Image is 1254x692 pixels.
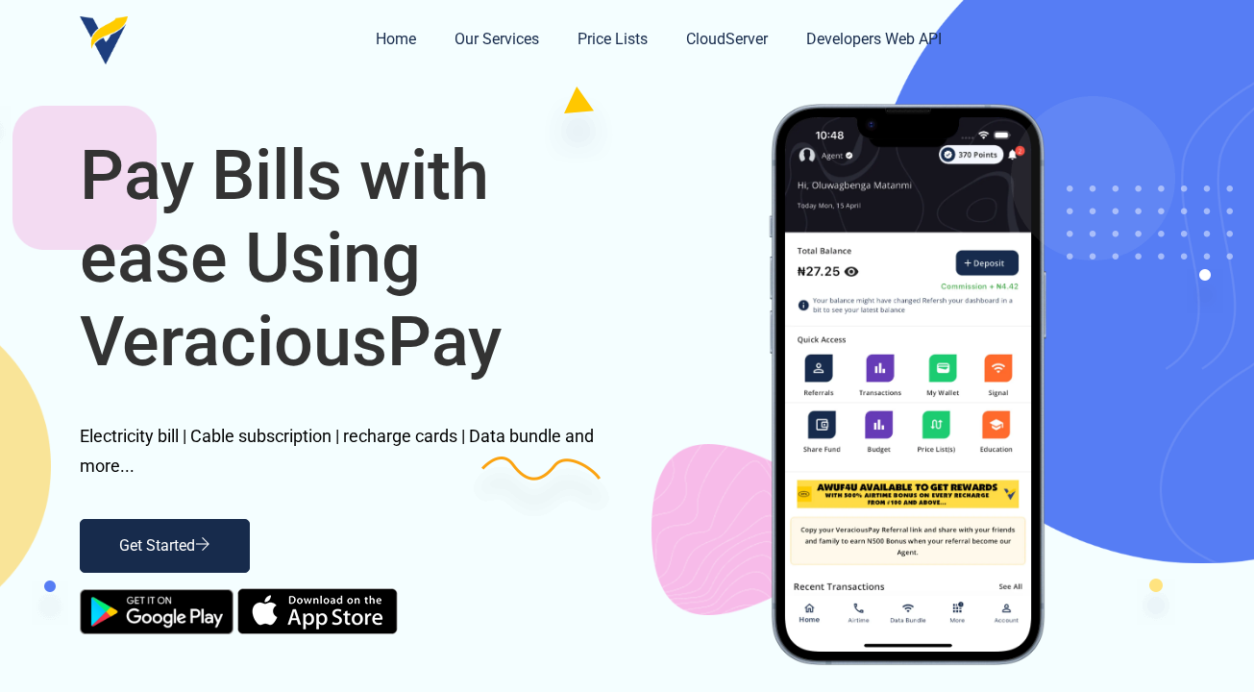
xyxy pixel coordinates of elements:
a: Our Services [455,20,539,61]
img: Image [1187,269,1223,313]
a: Developers Web API [806,20,942,61]
img: app-store.png [237,588,398,634]
img: google-play.png [80,589,234,634]
p: Electricity bill | Cable subscription | recharge cards | Data bundle and more... [80,422,613,481]
img: Image [1137,579,1175,625]
img: Image [469,457,613,519]
a: Home [376,20,416,61]
h1: Pay Bills with ease Using VeraciousPay [80,135,613,383]
img: Image [32,581,68,625]
a: CloudServer [686,20,768,61]
img: Image [544,86,612,163]
a: Get Started [80,519,250,573]
img: Image [651,443,844,615]
img: Image [12,106,157,250]
a: Price Lists [578,20,648,61]
img: Image [764,96,1052,673]
img: Image [1011,96,1175,260]
img: logo [80,16,128,64]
